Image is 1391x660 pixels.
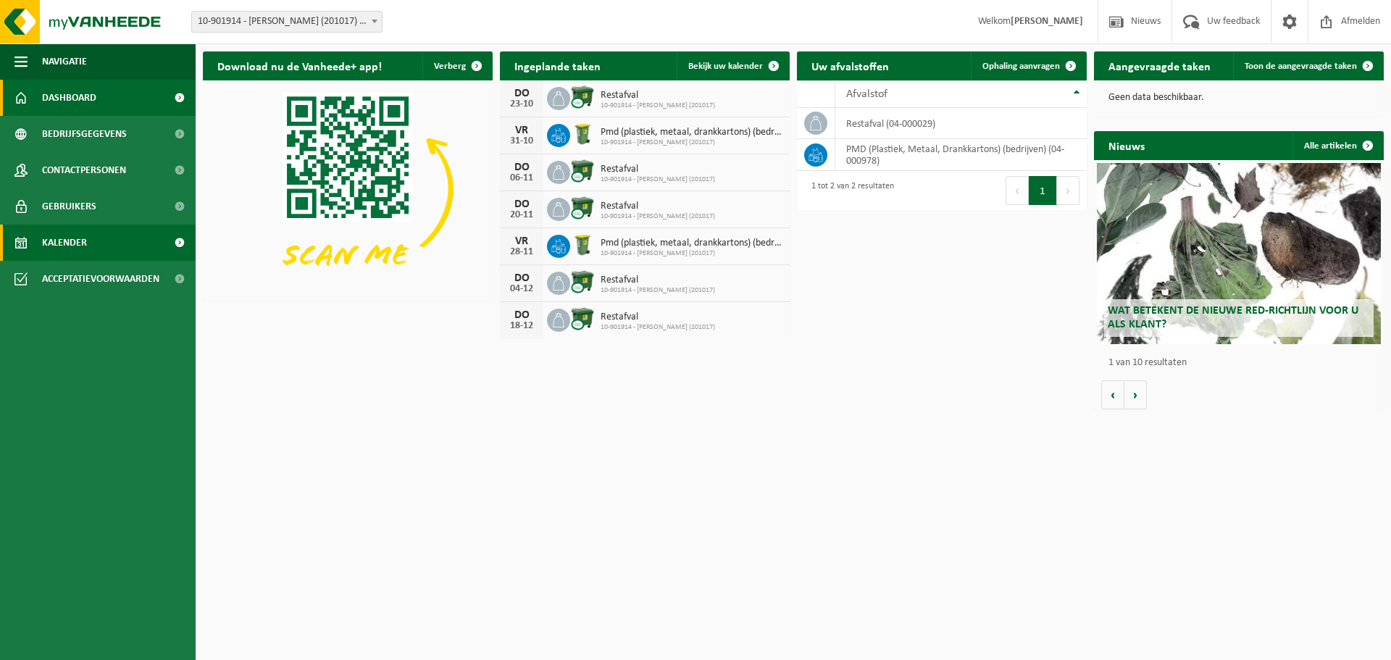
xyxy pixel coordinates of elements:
[1292,131,1382,160] a: Alle artikelen
[601,323,715,332] span: 10-901914 - [PERSON_NAME] (201017)
[500,51,615,80] h2: Ingeplande taken
[507,235,536,247] div: VR
[570,306,595,331] img: WB-1100-CU
[507,247,536,257] div: 28-11
[1094,131,1159,159] h2: Nieuws
[42,116,127,152] span: Bedrijfsgegevens
[601,164,715,175] span: Restafval
[507,99,536,109] div: 23-10
[570,233,595,257] img: WB-0240-HPE-GN-50
[1233,51,1382,80] a: Toon de aangevraagde taken
[601,312,715,323] span: Restafval
[507,272,536,284] div: DO
[507,199,536,210] div: DO
[42,261,159,297] span: Acceptatievoorwaarden
[507,88,536,99] div: DO
[507,210,536,220] div: 20-11
[570,85,595,109] img: WB-1100-CU
[42,225,87,261] span: Kalender
[797,51,903,80] h2: Uw afvalstoffen
[507,284,536,294] div: 04-12
[601,238,782,249] span: Pmd (plastiek, metaal, drankkartons) (bedrijven)
[1011,16,1083,27] strong: [PERSON_NAME]
[1097,163,1381,344] a: Wat betekent de nieuwe RED-richtlijn voor u als klant?
[1057,176,1079,205] button: Next
[191,11,383,33] span: 10-901914 - AVA AALST (201017) - AALST
[507,162,536,173] div: DO
[507,125,536,136] div: VR
[434,62,466,71] span: Verberg
[835,108,1087,139] td: restafval (04-000029)
[835,139,1087,171] td: PMD (Plastiek, Metaal, Drankkartons) (bedrijven) (04-000978)
[507,173,536,183] div: 06-11
[1108,93,1369,103] p: Geen data beschikbaar.
[804,175,894,206] div: 1 tot 2 van 2 resultaten
[570,122,595,146] img: WB-0240-HPE-GN-50
[601,127,782,138] span: Pmd (plastiek, metaal, drankkartons) (bedrijven)
[570,196,595,220] img: WB-1100-CU
[192,12,382,32] span: 10-901914 - AVA AALST (201017) - AALST
[1108,305,1358,330] span: Wat betekent de nieuwe RED-richtlijn voor u als klant?
[971,51,1085,80] a: Ophaling aanvragen
[570,270,595,294] img: WB-1100-CU
[601,201,715,212] span: Restafval
[601,212,715,221] span: 10-901914 - [PERSON_NAME] (201017)
[1094,51,1225,80] h2: Aangevraagde taken
[507,321,536,331] div: 18-12
[507,136,536,146] div: 31-10
[570,159,595,183] img: WB-1100-CU
[42,188,96,225] span: Gebruikers
[688,62,763,71] span: Bekijk uw kalender
[1108,358,1377,368] p: 1 van 10 resultaten
[601,101,715,110] span: 10-901914 - [PERSON_NAME] (201017)
[677,51,788,80] a: Bekijk uw kalender
[422,51,491,80] button: Verberg
[507,309,536,321] div: DO
[982,62,1060,71] span: Ophaling aanvragen
[42,152,126,188] span: Contactpersonen
[1124,380,1147,409] button: Volgende
[1101,380,1124,409] button: Vorige
[601,175,715,184] span: 10-901914 - [PERSON_NAME] (201017)
[846,88,887,100] span: Afvalstof
[1006,176,1029,205] button: Previous
[601,138,782,147] span: 10-901914 - [PERSON_NAME] (201017)
[203,80,493,298] img: Download de VHEPlus App
[601,249,782,258] span: 10-901914 - [PERSON_NAME] (201017)
[42,80,96,116] span: Dashboard
[601,286,715,295] span: 10-901914 - [PERSON_NAME] (201017)
[601,90,715,101] span: Restafval
[42,43,87,80] span: Navigatie
[1029,176,1057,205] button: 1
[601,275,715,286] span: Restafval
[1245,62,1357,71] span: Toon de aangevraagde taken
[203,51,396,80] h2: Download nu de Vanheede+ app!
